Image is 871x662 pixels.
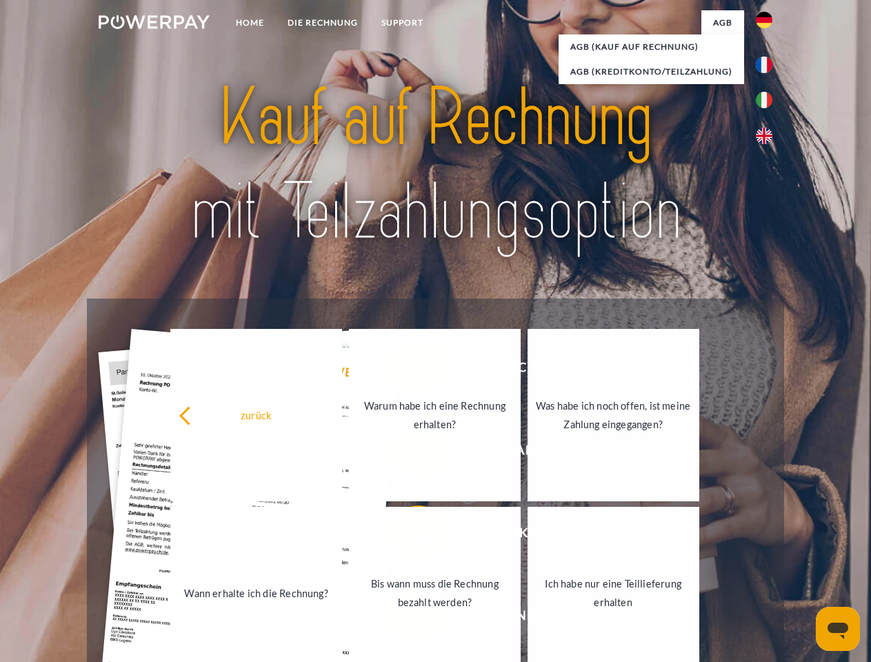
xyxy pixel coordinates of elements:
div: Warum habe ich eine Rechnung erhalten? [357,397,512,434]
img: de [756,12,772,28]
div: zurück [179,405,334,424]
div: Ich habe nur eine Teillieferung erhalten [536,574,691,612]
a: SUPPORT [370,10,435,35]
div: Was habe ich noch offen, ist meine Zahlung eingegangen? [536,397,691,434]
div: Bis wann muss die Rechnung bezahlt werden? [357,574,512,612]
a: agb [701,10,744,35]
img: fr [756,57,772,73]
img: logo-powerpay-white.svg [99,15,210,29]
a: AGB (Kauf auf Rechnung) [559,34,744,59]
a: AGB (Kreditkonto/Teilzahlung) [559,59,744,84]
img: it [756,92,772,108]
a: DIE RECHNUNG [276,10,370,35]
img: title-powerpay_de.svg [132,66,739,264]
img: en [756,128,772,144]
div: Wann erhalte ich die Rechnung? [179,583,334,602]
iframe: Schaltfläche zum Öffnen des Messaging-Fensters [816,607,860,651]
a: Was habe ich noch offen, ist meine Zahlung eingegangen? [528,329,699,501]
a: Home [224,10,276,35]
